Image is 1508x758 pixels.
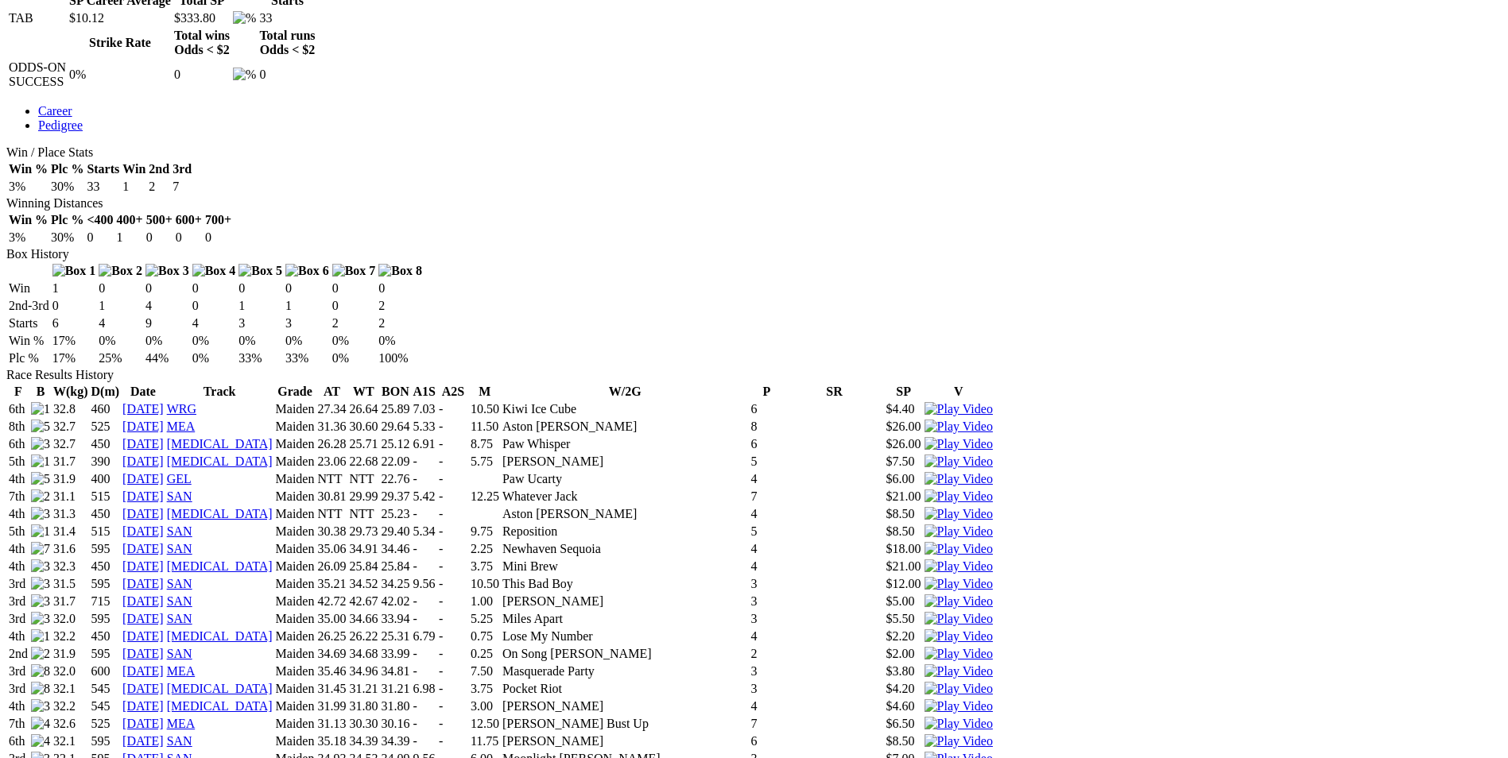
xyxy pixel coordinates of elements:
img: Box 6 [285,264,329,278]
td: 1 [285,298,330,314]
th: 500+ [145,212,173,228]
img: Play Video [925,647,993,661]
a: Watch Replay on Watchdog [925,542,993,555]
td: 33 [258,10,316,26]
a: Pedigree [38,118,83,132]
td: 0 [285,280,330,296]
img: 8 [31,664,50,679]
td: Win % [8,333,50,349]
th: AT [316,384,347,400]
th: 400+ [116,212,144,228]
td: 29.64 [380,419,410,435]
td: 0 [173,60,231,90]
img: Play Video [925,734,993,748]
td: 6 [750,401,783,417]
td: Whatever Jack [502,489,749,505]
img: 4 [31,717,50,731]
td: 0% [192,333,237,349]
td: [PERSON_NAME] [502,454,749,470]
img: 1 [31,629,50,644]
a: [DATE] [122,629,164,643]
img: Box 2 [99,264,142,278]
th: Track [166,384,273,400]
a: Watch Replay on Watchdog [925,612,993,625]
a: SAN [167,594,192,608]
img: 3 [31,577,50,591]
td: 5.33 [412,419,436,435]
td: 0% [145,333,190,349]
td: 32.7 [52,419,89,435]
th: P [750,384,783,400]
td: Maiden [275,436,316,452]
img: 1 [31,524,50,539]
img: Play Video [925,699,993,714]
td: 33 [86,179,120,195]
td: - [438,471,468,487]
td: 0 [192,280,237,296]
td: 8 [750,419,783,435]
a: [DATE] [122,524,164,538]
td: 1 [238,298,283,314]
td: 26.28 [316,436,347,452]
a: [DATE] [122,507,164,520]
td: 1 [116,230,144,246]
a: Watch Replay on Watchdog [925,524,993,538]
img: 2 [31,647,50,661]
th: A1S [412,384,436,400]
a: [DATE] [122,682,164,695]
td: 27.34 [316,401,347,417]
td: 23.06 [316,454,347,470]
td: - [438,454,468,470]
a: Watch Replay on Watchdog [925,402,993,416]
td: 17% [52,350,97,366]
a: Watch Replay on Watchdog [925,699,993,713]
td: 25.89 [380,401,410,417]
a: Watch Replay on Watchdog [925,647,993,660]
td: 0 [98,280,143,296]
a: [DATE] [122,612,164,625]
a: [MEDICAL_DATA] [167,682,273,695]
a: Watch Replay on Watchdog [925,717,993,730]
td: NTT [348,471,378,487]
td: 2 [148,179,170,195]
th: BON [380,384,410,400]
td: 25% [98,350,143,366]
td: 7.03 [412,401,436,417]
img: 3 [31,559,50,574]
td: 4 [192,315,237,331]
td: 4 [98,315,143,331]
img: 5 [31,472,50,486]
td: 2 [378,315,423,331]
a: [DATE] [122,664,164,678]
td: 6.91 [412,436,436,452]
td: Maiden [275,471,316,487]
img: 7 [31,542,50,556]
td: 4th [8,471,29,487]
a: [DATE] [122,699,164,713]
th: D(m) [91,384,121,400]
th: W/2G [502,384,749,400]
a: SAN [167,734,192,748]
td: TAB [8,10,67,26]
td: $4.40 [886,401,922,417]
td: 0 [378,280,423,296]
a: [MEDICAL_DATA] [167,507,273,520]
a: MEA [167,717,196,730]
th: WT [348,384,378,400]
a: Watch Replay on Watchdog [925,559,993,573]
a: SAN [167,647,192,660]
a: Watch Replay on Watchdog [925,454,993,468]
th: 700+ [204,212,232,228]
td: 100% [378,350,423,366]
a: [DATE] [122,734,164,748]
td: 6 [52,315,97,331]
td: - [438,436,468,452]
a: GEL [167,472,192,485]
td: 390 [91,454,121,470]
a: Watch Replay on Watchdog [925,489,993,503]
a: Career [38,104,72,118]
td: 0 [192,298,237,314]
td: 0% [68,60,172,90]
td: 17% [52,333,97,349]
td: 4th [8,506,29,522]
